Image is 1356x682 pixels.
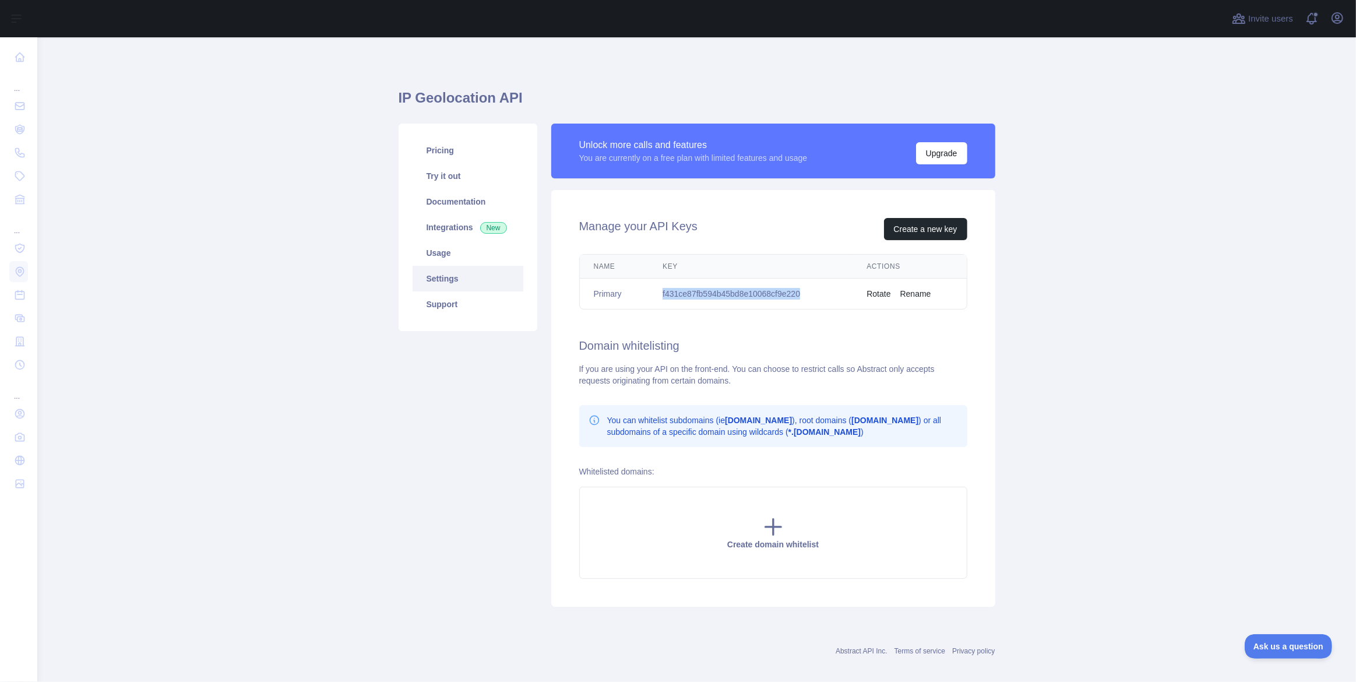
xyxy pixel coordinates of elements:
div: Unlock more calls and features [579,138,808,152]
button: Rename [900,288,931,300]
div: ... [9,378,28,401]
h2: Domain whitelisting [579,338,967,354]
iframe: Toggle Customer Support [1245,634,1333,659]
button: Rotate [867,288,890,300]
td: f431ce87fb594b45bd8e10068cf9e220 [649,279,853,310]
button: Upgrade [916,142,967,164]
h1: IP Geolocation API [399,89,995,117]
b: *.[DOMAIN_NAME] [788,427,861,437]
div: You are currently on a free plan with limited features and usage [579,152,808,164]
h2: Manage your API Keys [579,218,698,240]
a: Abstract API Inc. [836,647,887,655]
a: Integrations New [413,215,523,240]
a: Usage [413,240,523,266]
a: Support [413,291,523,317]
b: [DOMAIN_NAME] [725,416,792,425]
a: Privacy policy [952,647,995,655]
div: If you are using your API on the front-end. You can choose to restrict calls so Abstract only acc... [579,363,967,386]
th: Actions [853,255,966,279]
td: Primary [580,279,649,310]
a: Documentation [413,189,523,215]
label: Whitelisted domains: [579,467,654,476]
button: Create a new key [884,218,967,240]
button: Invite users [1230,9,1295,28]
a: Try it out [413,163,523,189]
th: Key [649,255,853,279]
span: Invite users [1248,12,1293,26]
span: Create domain whitelist [727,540,819,549]
a: Terms of service [894,647,945,655]
span: New [480,222,507,234]
div: ... [9,70,28,93]
th: Name [580,255,649,279]
a: Settings [413,266,523,291]
b: [DOMAIN_NAME] [851,416,918,425]
p: You can whitelist subdomains (ie ), root domains ( ) or all subdomains of a specific domain using... [607,414,958,438]
a: Pricing [413,138,523,163]
div: ... [9,212,28,235]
